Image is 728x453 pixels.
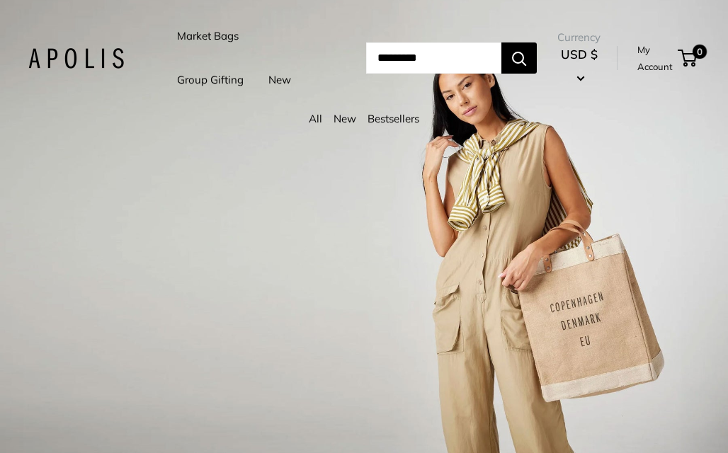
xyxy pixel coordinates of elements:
[177,26,239,46] a: Market Bags
[501,42,537,74] button: Search
[28,48,124,69] img: Apolis
[177,70,244,90] a: Group Gifting
[637,41,673,76] a: My Account
[557,43,601,88] button: USD $
[368,112,419,125] a: Bestsellers
[693,45,707,59] span: 0
[366,42,501,74] input: Search...
[679,50,697,67] a: 0
[561,47,598,62] span: USD $
[268,70,291,90] a: New
[334,112,356,125] a: New
[309,112,322,125] a: All
[557,28,601,47] span: Currency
